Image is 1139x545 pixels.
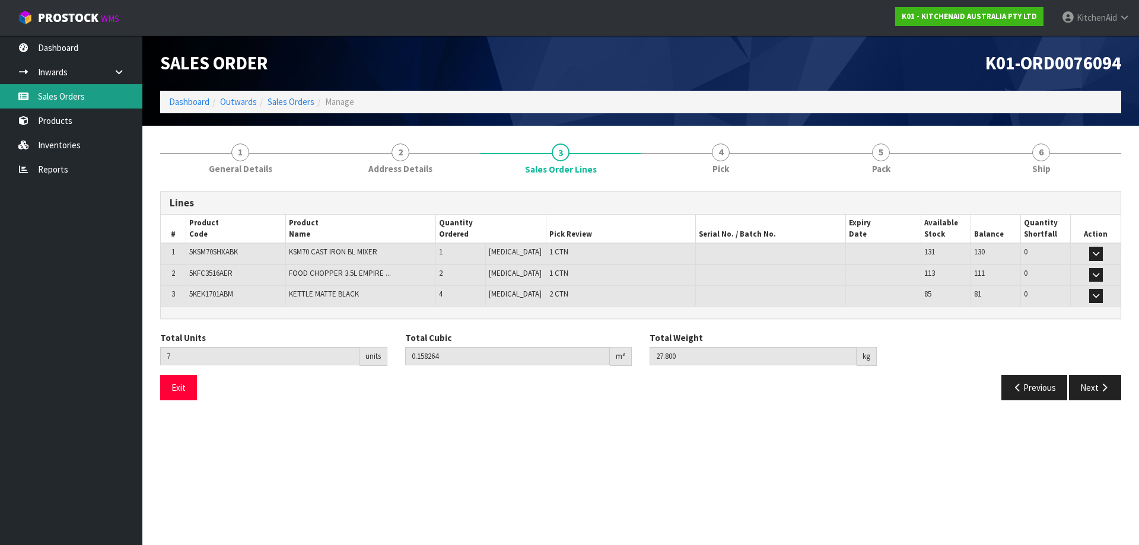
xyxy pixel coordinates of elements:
span: [MEDICAL_DATA] [489,289,542,299]
button: Exit [160,375,197,400]
button: Previous [1001,375,1068,400]
span: 0 [1024,247,1027,257]
a: Sales Orders [268,96,314,107]
span: Sales Order Lines [160,182,1121,409]
span: Address Details [368,162,432,175]
span: 0 [1024,268,1027,278]
span: 5KEK1701ABM [189,289,233,299]
th: Serial No. / Batch No. [696,215,846,243]
span: 4 [439,289,443,299]
div: kg [857,347,877,366]
span: [MEDICAL_DATA] [489,268,542,278]
span: 0 [1024,289,1027,299]
label: Total Weight [650,332,703,344]
span: Pick [712,162,729,175]
span: 2 [171,268,175,278]
span: 5KFC3516AER [189,268,233,278]
span: 4 [712,144,730,161]
th: Pick Review [546,215,696,243]
label: Total Cubic [405,332,451,344]
span: 5KSM70SHXABK [189,247,238,257]
input: Total Weight [650,347,857,365]
span: 1 [439,247,443,257]
th: Quantity Shortfall [1020,215,1070,243]
span: 2 [392,144,409,161]
span: KSM70 CAST IRON BL MIXER [289,247,377,257]
label: Total Units [160,332,206,344]
th: # [161,215,186,243]
span: Sales Order [160,52,268,74]
th: Product Code [186,215,285,243]
small: WMS [101,13,119,24]
span: General Details [209,162,272,175]
span: 1 CTN [549,268,568,278]
span: 81 [974,289,981,299]
span: 3 [171,289,175,299]
input: Total Units [160,347,359,365]
th: Quantity Ordered [435,215,546,243]
span: Sales Order Lines [525,163,597,176]
span: 111 [974,268,985,278]
th: Expiry Date [846,215,921,243]
span: 3 [552,144,569,161]
span: ProStock [38,10,98,26]
span: 2 CTN [549,289,568,299]
div: m³ [610,347,632,366]
h3: Lines [170,197,1112,209]
span: 1 CTN [549,247,568,257]
span: 85 [924,289,931,299]
input: Total Cubic [405,347,610,365]
span: 113 [924,268,935,278]
button: Next [1069,375,1121,400]
span: [MEDICAL_DATA] [489,247,542,257]
span: Manage [325,96,354,107]
span: KitchenAid [1077,12,1117,23]
strong: K01 - KITCHENAID AUSTRALIA PTY LTD [902,11,1037,21]
a: Dashboard [169,96,209,107]
a: Outwards [220,96,257,107]
th: Action [1071,215,1121,243]
span: 130 [974,247,985,257]
span: Ship [1032,162,1051,175]
th: Product Name [286,215,436,243]
span: Pack [872,162,890,175]
span: 6 [1032,144,1050,161]
span: 2 [439,268,443,278]
span: 1 [171,247,175,257]
span: 131 [924,247,935,257]
span: KETTLE MATTE BLACK [289,289,359,299]
span: 5 [872,144,890,161]
span: 1 [231,144,249,161]
th: Available Stock [921,215,971,243]
span: K01-ORD0076094 [985,52,1121,74]
span: FOOD CHOPPER 3.5L EMPIRE ... [289,268,391,278]
th: Balance [971,215,1020,243]
div: units [359,347,387,366]
img: cube-alt.png [18,10,33,25]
